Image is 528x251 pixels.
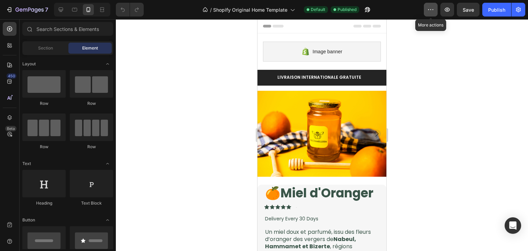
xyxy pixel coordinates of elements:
[457,3,480,17] button: Save
[116,3,144,17] div: Undo/Redo
[311,7,325,13] span: Default
[70,144,113,150] div: Row
[488,6,505,13] div: Publish
[22,217,35,223] span: Button
[22,161,31,167] span: Text
[70,200,113,206] div: Text Block
[338,7,356,13] span: Published
[22,144,66,150] div: Row
[505,217,521,234] div: Open Intercom Messenger
[22,22,113,36] input: Search Sections & Elements
[3,3,51,17] button: 7
[38,45,53,51] span: Section
[257,19,386,251] iframe: Design area
[82,45,98,51] span: Element
[70,100,113,107] div: Row
[45,6,48,14] p: 7
[463,7,474,13] span: Save
[102,215,113,226] span: Toggle open
[5,126,16,131] div: Beta
[8,209,121,245] p: Un miel doux et parfumé, issu des fleurs d’oranger des vergers de , régions tunisiennes reconnues...
[482,3,511,17] button: Publish
[210,6,212,13] span: /
[22,100,66,107] div: Row
[102,158,113,169] span: Toggle open
[8,216,99,231] strong: Nabeul, Hammamet et Bizerte
[213,6,287,13] span: Shopify Original Home Template
[102,58,113,69] span: Toggle open
[22,61,36,67] span: Layout
[22,200,66,206] div: Heading
[7,73,16,79] div: 450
